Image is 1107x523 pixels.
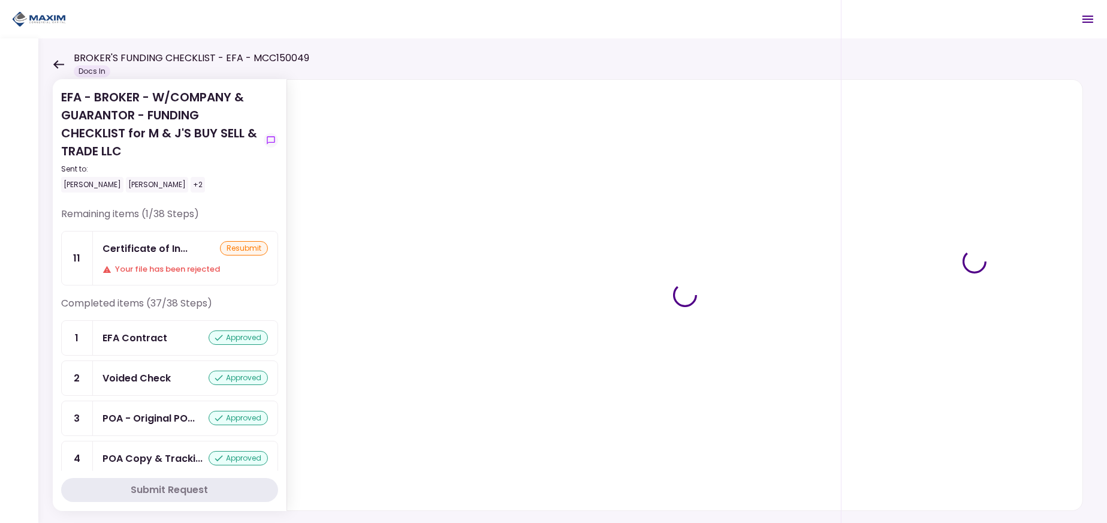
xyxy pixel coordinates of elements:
[264,133,278,148] button: show-messages
[209,411,268,425] div: approved
[191,177,205,193] div: +2
[102,411,195,426] div: POA - Original POA (not CA or GA)
[62,361,93,395] div: 2
[61,207,278,231] div: Remaining items (1/38 Steps)
[209,330,268,345] div: approved
[61,320,278,356] a: 1EFA Contractapproved
[102,330,167,345] div: EFA Contract
[61,88,259,193] div: EFA - BROKER - W/COMPANY & GUARANTOR - FUNDING CHECKLIST for M & J'S BUY SELL & TRADE LLC
[102,263,268,275] div: Your file has been rejected
[62,401,93,435] div: 3
[12,10,66,28] img: Partner icon
[62,232,93,285] div: 11
[102,241,188,256] div: Certificate of Insurance
[209,371,268,385] div: approved
[61,360,278,396] a: 2Voided Checkapproved
[126,177,188,193] div: [PERSON_NAME]
[61,296,278,320] div: Completed items (37/38 Steps)
[102,371,171,386] div: Voided Check
[61,478,278,502] button: Submit Request
[61,164,259,175] div: Sent to:
[74,51,309,65] h1: BROKER'S FUNDING CHECKLIST - EFA - MCC150049
[62,321,93,355] div: 1
[220,241,268,256] div: resubmit
[131,483,209,497] div: Submit Request
[74,65,110,77] div: Docs In
[61,231,278,285] a: 11Certificate of InsuranceresubmitYour file has been rejected
[209,451,268,465] div: approved
[61,441,278,476] a: 4POA Copy & Tracking Receiptapproved
[62,441,93,476] div: 4
[61,177,123,193] div: [PERSON_NAME]
[61,401,278,436] a: 3POA - Original POA (not CA or GA)approved
[102,451,203,466] div: POA Copy & Tracking Receipt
